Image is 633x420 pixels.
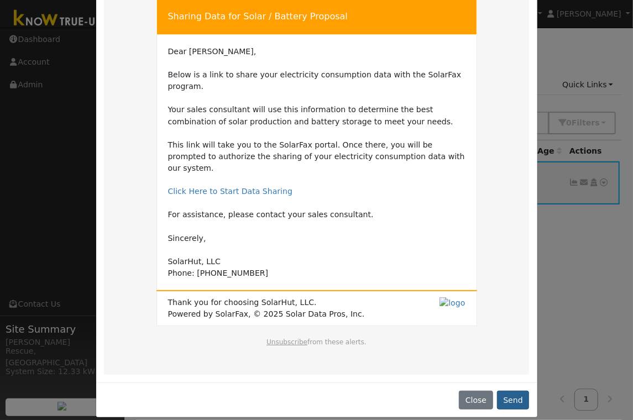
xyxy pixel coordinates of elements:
[440,297,465,309] img: logo
[266,338,307,346] a: Unsubscribe
[459,391,493,410] button: Close
[168,337,466,358] td: from these alerts.
[168,46,465,279] td: Dear [PERSON_NAME], Below is a link to share your electricity consumption data with the SolarFax ...
[168,187,293,196] a: Click Here to Start Data Sharing
[168,297,365,320] span: Thank you for choosing SolarHut, LLC. Powered by SolarFax, © 2025 Solar Data Pros, Inc.
[497,391,530,410] button: Send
